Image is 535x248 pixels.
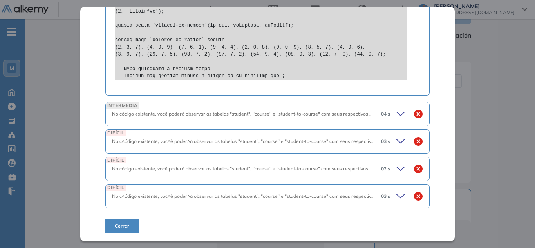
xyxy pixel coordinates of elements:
div: Widget de chat [394,157,535,248]
span: 02 s [381,165,390,172]
span: 03 s [381,193,390,200]
span: DIFÍCIL [106,185,126,190]
button: Cerrar [105,219,139,233]
span: 03 s [381,138,390,145]
span: DIFÍCIL [106,130,126,136]
span: 04 s [381,110,390,118]
span: DIFÍCIL [106,157,126,163]
iframe: Chat Widget [394,157,535,248]
span: INTERMEDIA [106,102,139,108]
span: Cerrar [115,223,129,230]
